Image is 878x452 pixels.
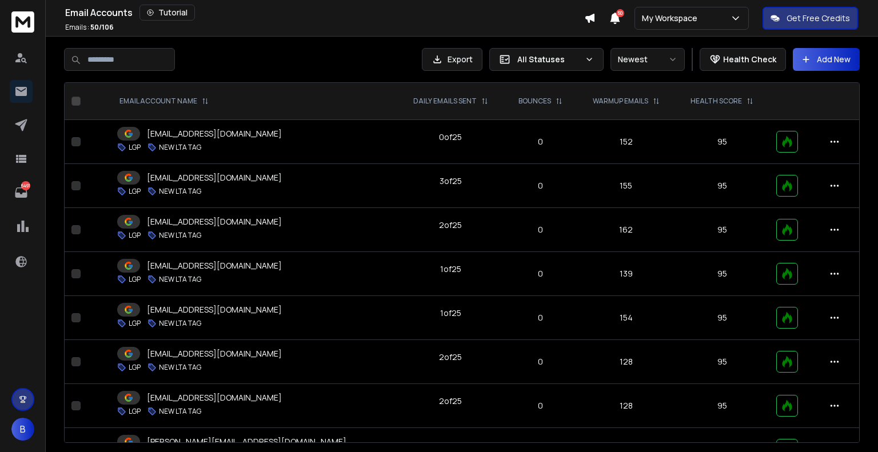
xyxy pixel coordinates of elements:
p: NEW LTA TAG [159,275,201,284]
p: NEW LTA TAG [159,407,201,416]
button: Newest [610,48,685,71]
p: LGP [129,187,141,196]
div: 1 of 25 [440,439,461,451]
p: [EMAIL_ADDRESS][DOMAIN_NAME] [147,216,282,227]
div: 1 of 25 [440,307,461,319]
td: 152 [577,120,675,164]
a: 6491 [10,181,33,204]
p: [EMAIL_ADDRESS][DOMAIN_NAME] [147,172,282,183]
td: 95 [675,340,769,384]
p: NEW LTA TAG [159,319,201,328]
p: BOUNCES [518,97,551,106]
td: 139 [577,252,675,296]
p: All Statuses [517,54,580,65]
td: 154 [577,296,675,340]
div: EMAIL ACCOUNT NAME [119,97,209,106]
p: 0 [512,400,570,411]
p: [PERSON_NAME][EMAIL_ADDRESS][DOMAIN_NAME] [147,436,346,447]
button: Health Check [700,48,786,71]
span: 50 [616,9,624,17]
p: [EMAIL_ADDRESS][DOMAIN_NAME] [147,260,282,271]
button: B [11,418,34,441]
p: LGP [129,319,141,328]
p: [EMAIL_ADDRESS][DOMAIN_NAME] [147,128,282,139]
p: LGP [129,363,141,372]
p: [EMAIL_ADDRESS][DOMAIN_NAME] [147,392,282,403]
div: 2 of 25 [439,219,462,231]
p: HEALTH SCORE [691,97,742,106]
div: 3 of 25 [440,175,462,187]
td: 95 [675,296,769,340]
p: LGP [129,143,141,152]
p: 0 [512,224,570,235]
p: 0 [512,268,570,279]
td: 95 [675,208,769,252]
div: 2 of 25 [439,351,462,363]
div: 0 of 25 [439,131,462,143]
p: 0 [512,136,570,147]
td: 95 [675,384,769,428]
td: 95 [675,120,769,164]
td: 95 [675,164,769,208]
div: 2 of 25 [439,395,462,407]
p: 6491 [21,181,30,190]
p: NEW LTA TAG [159,143,201,152]
p: DAILY EMAILS SENT [413,97,477,106]
p: Health Check [723,54,776,65]
p: NEW LTA TAG [159,231,201,240]
p: NEW LTA TAG [159,363,201,372]
button: Tutorial [139,5,195,21]
p: 0 [512,180,570,191]
p: LGP [129,275,141,284]
button: Add New [793,48,860,71]
p: NEW LTA TAG [159,187,201,196]
p: 0 [512,312,570,323]
div: Email Accounts [65,5,584,21]
p: Get Free Credits [787,13,850,24]
p: LGP [129,231,141,240]
button: Get Free Credits [763,7,858,30]
td: 128 [577,340,675,384]
p: My Workspace [642,13,702,24]
td: 155 [577,164,675,208]
p: 0 [512,356,570,367]
td: 95 [675,252,769,296]
p: WARMUP EMAILS [593,97,648,106]
p: LGP [129,407,141,416]
button: Export [422,48,482,71]
p: Emails : [65,23,114,32]
div: 1 of 25 [440,263,461,275]
p: [EMAIL_ADDRESS][DOMAIN_NAME] [147,348,282,359]
td: 162 [577,208,675,252]
p: [EMAIL_ADDRESS][DOMAIN_NAME] [147,304,282,315]
span: 50 / 106 [90,22,114,32]
td: 128 [577,384,675,428]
